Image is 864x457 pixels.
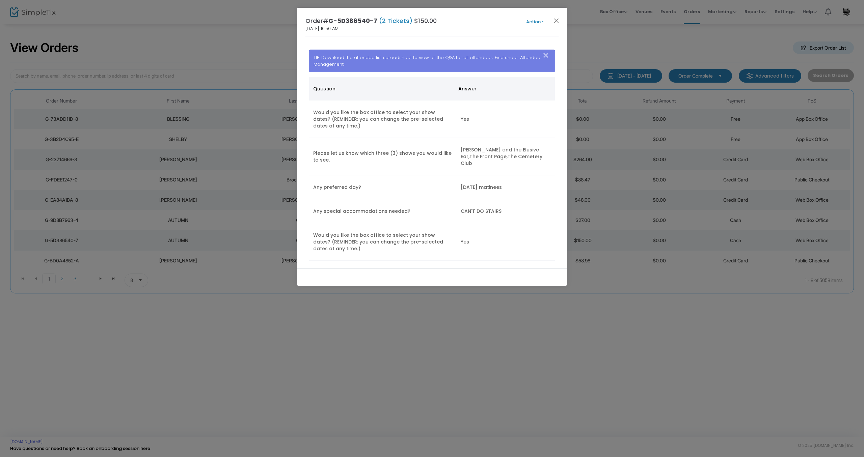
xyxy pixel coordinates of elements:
[309,50,556,72] div: TIP: Download the attendee list spreadsheet to view all the Q&A for all attendees. Find under: At...
[305,16,437,25] h4: Order# $150.00
[309,261,457,298] td: Please let us know which three (3) shows you would like to see.
[309,138,457,175] td: Please let us know which three (3) shows you would like to see.
[457,223,555,261] td: Yes
[457,175,555,199] td: [DATE] matinees
[454,77,551,101] th: Answer
[309,223,457,261] td: Would you like the box office to select your show dates? (REMINDER: you can change the pre-select...
[309,77,555,346] div: Data table
[457,101,555,138] td: Yes
[309,175,457,199] td: Any preferred day?
[457,199,555,223] td: CAN'T DO STAIRS
[305,25,339,32] span: [DATE] 10:50 AM
[309,199,457,223] td: Any special accommodations needed?
[309,77,454,101] th: Question
[541,50,555,61] button: Close
[328,17,377,25] span: G-5D386540-7
[377,17,414,25] span: (2 Tickets)
[457,261,555,298] td: [PERSON_NAME] and the Elusive Ear,The Front Page,The Cemetery Club
[552,16,561,25] button: Close
[457,138,555,175] td: [PERSON_NAME] and the Elusive Ear,The Front Page,The Cemetery Club
[515,18,555,26] button: Action
[309,101,457,138] td: Would you like the box office to select your show dates? (REMINDER: you can change the pre-select...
